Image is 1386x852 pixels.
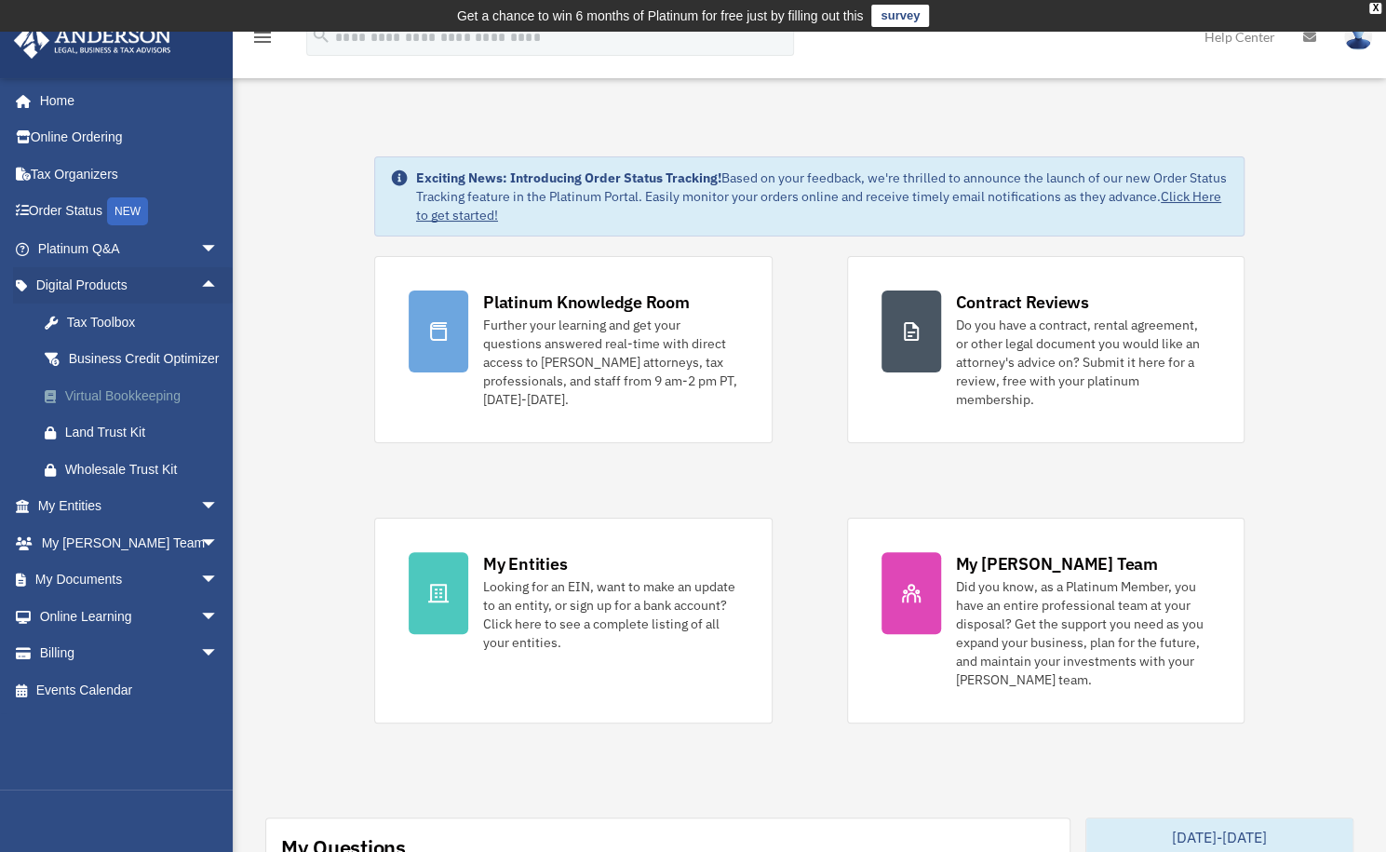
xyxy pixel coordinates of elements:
[416,169,1229,224] div: Based on your feedback, we're thrilled to announce the launch of our new Order Status Tracking fe...
[26,341,247,378] a: Business Credit Optimizer
[956,577,1211,689] div: Did you know, as a Platinum Member, you have an entire professional team at your disposal? Get th...
[483,316,738,409] div: Further your learning and get your questions answered real-time with direct access to [PERSON_NAM...
[13,561,247,599] a: My Documentsarrow_drop_down
[847,518,1245,724] a: My [PERSON_NAME] Team Did you know, as a Platinum Member, you have an entire professional team at...
[65,311,223,334] div: Tax Toolbox
[871,5,929,27] a: survey
[200,561,237,600] span: arrow_drop_down
[65,421,223,444] div: Land Trust Kit
[65,458,223,481] div: Wholesale Trust Kit
[416,169,721,186] strong: Exciting News: Introducing Order Status Tracking!
[483,552,567,575] div: My Entities
[374,256,773,443] a: Platinum Knowledge Room Further your learning and get your questions answered real-time with dire...
[26,304,247,341] a: Tax Toolbox
[956,552,1158,575] div: My [PERSON_NAME] Team
[200,598,237,636] span: arrow_drop_down
[13,635,247,672] a: Billingarrow_drop_down
[374,518,773,724] a: My Entities Looking for an EIN, want to make an update to an entity, or sign up for a bank accoun...
[483,291,690,314] div: Platinum Knowledge Room
[200,267,237,305] span: arrow_drop_up
[13,524,247,561] a: My [PERSON_NAME] Teamarrow_drop_down
[200,488,237,526] span: arrow_drop_down
[13,119,247,156] a: Online Ordering
[251,33,274,48] a: menu
[251,26,274,48] i: menu
[13,193,247,231] a: Order StatusNEW
[65,385,223,408] div: Virtual Bookkeeping
[13,671,247,709] a: Events Calendar
[107,197,148,225] div: NEW
[65,347,223,371] div: Business Credit Optimizer
[1369,3,1381,14] div: close
[13,598,247,635] a: Online Learningarrow_drop_down
[847,256,1245,443] a: Contract Reviews Do you have a contract, rental agreement, or other legal document you would like...
[13,488,247,525] a: My Entitiesarrow_drop_down
[200,524,237,562] span: arrow_drop_down
[26,414,247,452] a: Land Trust Kit
[483,577,738,652] div: Looking for an EIN, want to make an update to an entity, or sign up for a bank account? Click her...
[13,230,247,267] a: Platinum Q&Aarrow_drop_down
[457,5,864,27] div: Get a chance to win 6 months of Platinum for free just by filling out this
[956,291,1089,314] div: Contract Reviews
[200,635,237,673] span: arrow_drop_down
[956,316,1211,409] div: Do you have a contract, rental agreement, or other legal document you would like an attorney's ad...
[26,377,247,414] a: Virtual Bookkeeping
[13,156,247,193] a: Tax Organizers
[26,451,247,488] a: Wholesale Trust Kit
[200,230,237,268] span: arrow_drop_down
[1344,23,1372,50] img: User Pic
[13,267,247,304] a: Digital Productsarrow_drop_up
[13,82,237,119] a: Home
[416,188,1221,223] a: Click Here to get started!
[311,25,331,46] i: search
[8,22,177,59] img: Anderson Advisors Platinum Portal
